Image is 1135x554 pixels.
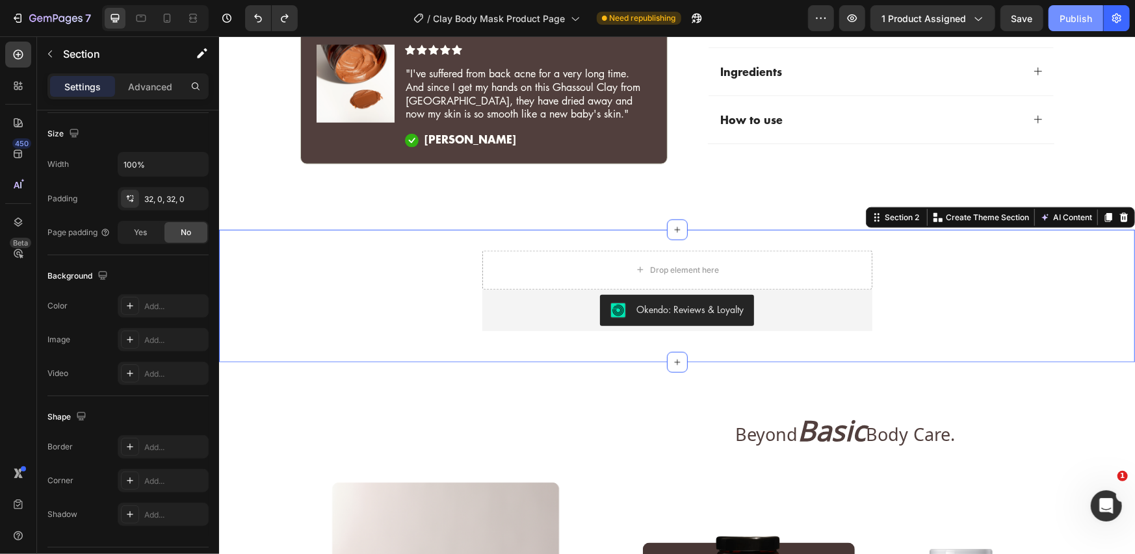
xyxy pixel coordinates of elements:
[1049,5,1103,31] button: Publish
[870,5,995,31] button: 1 product assigned
[881,12,966,25] span: 1 product assigned
[144,194,205,205] div: 32, 0, 32, 0
[579,379,647,420] strong: Basic
[10,238,31,248] div: Beta
[64,80,101,94] p: Settings
[381,258,535,290] button: Okendo: Reviews & Loyalty
[417,266,525,280] div: Okendo: Reviews & Loyalty
[404,378,848,423] h2: Beyond Body Care.
[144,368,205,380] div: Add...
[391,266,407,282] img: CNKRrIWatfoCEAE=.png
[47,125,82,143] div: Size
[219,36,1135,554] iframe: To enrich screen reader interactions, please activate Accessibility in Grammarly extension settings
[47,509,77,520] div: Shadow
[663,175,703,187] div: Section 2
[144,334,205,346] div: Add...
[727,175,810,187] p: Create Theme Section
[47,409,89,426] div: Shape
[1011,13,1033,24] span: Save
[1091,490,1122,522] iframe: Intercom live chat
[118,153,208,176] input: Auto
[428,12,431,25] span: /
[47,368,68,379] div: Video
[144,475,205,487] div: Add...
[1117,471,1128,481] span: 1
[63,46,170,62] p: Section
[818,173,876,189] button: AI Content
[128,80,172,94] p: Advanced
[432,229,501,239] div: Drop element here
[47,193,77,205] div: Padding
[610,12,676,24] span: Need republishing
[5,5,97,31] button: 7
[47,227,111,238] div: Page padding
[47,158,69,170] div: Width
[47,334,70,346] div: Image
[85,10,91,26] p: 7
[1000,5,1043,31] button: Save
[12,138,31,149] div: 450
[144,442,205,453] div: Add...
[434,12,566,25] span: Clay Body Mask Product Page
[47,441,73,453] div: Border
[47,300,68,312] div: Color
[245,5,298,31] div: Undo/Redo
[47,475,73,486] div: Corner
[144,509,205,521] div: Add...
[47,268,111,285] div: Background
[502,77,564,90] p: How to use
[134,227,147,238] span: Yes
[1060,12,1092,25] div: Publish
[181,227,191,238] span: No
[144,301,205,312] div: Add...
